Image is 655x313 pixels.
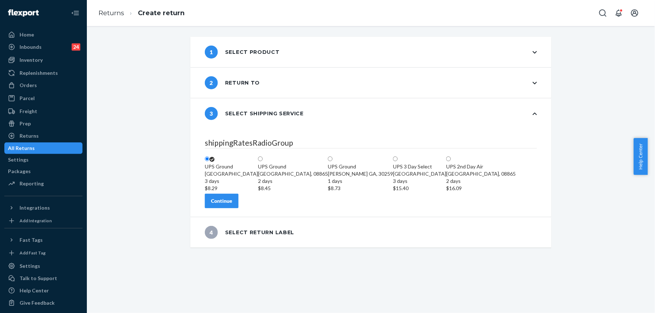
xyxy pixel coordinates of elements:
[4,202,83,214] button: Integrations
[4,41,83,53] a: Inbounds24
[4,166,83,177] a: Packages
[393,156,398,161] input: UPS 3 Day Select[GEOGRAPHIC_DATA]3 days$15.40
[72,43,80,51] div: 24
[20,108,37,115] div: Freight
[4,142,83,154] a: All Returns
[4,29,83,40] a: Home
[20,180,44,187] div: Reporting
[4,260,83,272] a: Settings
[258,185,328,192] div: $8.45
[4,118,83,129] a: Prep
[205,177,258,185] div: 3 days
[20,82,37,89] div: Orders
[20,43,42,51] div: Inbounds
[4,130,83,142] a: Returns
[20,95,35,102] div: Parcel
[93,3,190,24] ol: breadcrumbs
[4,67,83,79] a: Replenishments
[4,154,83,166] a: Settings
[258,163,328,170] div: UPS Ground
[328,163,393,170] div: UPS Ground
[20,218,52,224] div: Add Integration
[446,185,516,192] div: $16.09
[20,56,43,64] div: Inventory
[328,156,333,161] input: UPS Ground[PERSON_NAME] GA, 302591 days$8.73
[258,170,328,192] div: [GEOGRAPHIC_DATA], 08865
[393,163,446,170] div: UPS 3 Day Select
[68,6,83,20] button: Close Navigation
[4,234,83,246] button: Fast Tags
[205,156,210,161] input: UPS Ground[GEOGRAPHIC_DATA]3 days$8.29
[20,287,49,294] div: Help Center
[205,107,218,120] span: 3
[205,226,294,239] div: Select return label
[205,185,258,192] div: $8.29
[20,250,46,256] div: Add Fast Tag
[627,6,642,20] button: Open account menu
[4,297,83,309] button: Give Feedback
[205,76,260,89] div: Return to
[20,120,31,127] div: Prep
[446,170,516,192] div: [GEOGRAPHIC_DATA], 08865
[205,194,238,208] button: Continue
[4,106,83,117] a: Freight
[8,9,39,17] img: Flexport logo
[446,163,516,170] div: UPS 2nd Day Air
[4,54,83,66] a: Inventory
[20,31,34,38] div: Home
[258,177,328,185] div: 2 days
[8,168,31,175] div: Packages
[20,236,43,244] div: Fast Tags
[20,69,58,77] div: Replenishments
[8,145,35,152] div: All Returns
[138,9,185,17] a: Create return
[205,226,218,239] span: 4
[4,249,83,257] a: Add Fast Tag
[20,204,50,211] div: Integrations
[596,6,610,20] button: Open Search Box
[634,138,648,175] button: Help Center
[205,107,304,120] div: Select shipping service
[4,285,83,296] a: Help Center
[328,185,393,192] div: $8.73
[205,76,218,89] span: 2
[98,9,124,17] a: Returns
[20,299,55,306] div: Give Feedback
[612,6,626,20] button: Open notifications
[4,178,83,189] a: Reporting
[393,170,446,192] div: [GEOGRAPHIC_DATA]
[205,46,280,59] div: Select product
[393,177,446,185] div: 3 days
[8,156,29,163] div: Settings
[446,177,516,185] div: 2 days
[20,275,57,282] div: Talk to Support
[205,163,258,170] div: UPS Ground
[4,273,83,284] a: Talk to Support
[211,197,232,205] div: Continue
[205,46,218,59] span: 1
[4,93,83,104] a: Parcel
[393,185,446,192] div: $15.40
[328,177,393,185] div: 1 days
[4,216,83,225] a: Add Integration
[205,137,537,149] legend: shippingRatesRadioGroup
[4,80,83,91] a: Orders
[446,156,451,161] input: UPS 2nd Day Air[GEOGRAPHIC_DATA], 088652 days$16.09
[20,132,39,140] div: Returns
[258,156,263,161] input: UPS Ground[GEOGRAPHIC_DATA], 088652 days$8.45
[20,262,40,270] div: Settings
[205,170,258,192] div: [GEOGRAPHIC_DATA]
[328,170,393,192] div: [PERSON_NAME] GA, 30259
